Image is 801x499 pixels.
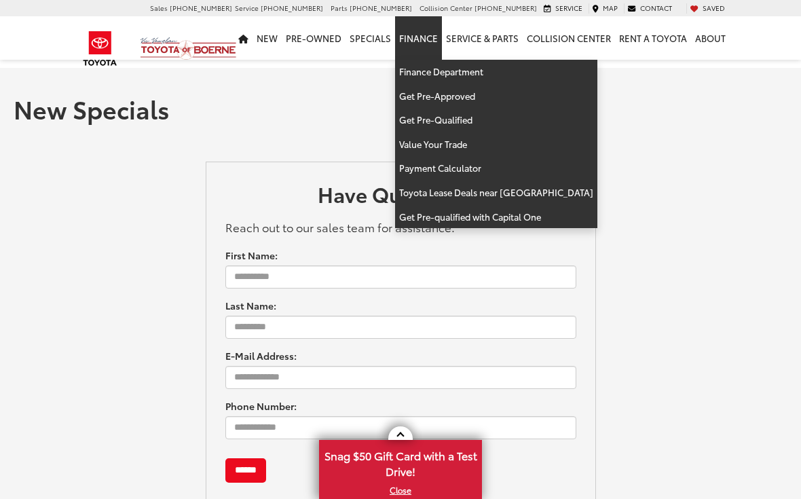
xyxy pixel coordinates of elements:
a: Service & Parts: Opens in a new tab [442,16,523,60]
a: Get Pre-Approved [395,84,597,109]
a: About [691,16,730,60]
a: Rent a Toyota [615,16,691,60]
h2: Have Questions? [225,183,576,212]
span: Parts [331,3,348,13]
span: [PHONE_NUMBER] [170,3,232,13]
p: Reach out to our sales team for assistance. [225,219,576,235]
span: Collision Center [420,3,472,13]
span: Service [555,3,582,13]
a: Service [540,3,586,13]
a: Contact [624,3,675,13]
label: E-Mail Address: [225,349,297,363]
a: New [253,16,282,60]
span: Sales [150,3,168,13]
span: [PHONE_NUMBER] [350,3,412,13]
a: Collision Center [523,16,615,60]
span: Saved [703,3,725,13]
a: Specials [346,16,395,60]
label: First Name: [225,248,278,262]
span: Service [235,3,259,13]
a: Toyota Lease Deals near [GEOGRAPHIC_DATA] [395,181,597,205]
span: [PHONE_NUMBER] [474,3,537,13]
label: Last Name: [225,299,276,312]
span: Contact [640,3,672,13]
img: Vic Vaughan Toyota of Boerne [140,37,237,60]
label: Phone Number: [225,399,297,413]
a: Payment Calculator [395,156,597,181]
img: Toyota [75,26,126,71]
a: Get Pre-qualified with Capital One [395,205,597,229]
a: Map [589,3,621,13]
a: Get Pre-Qualified [395,108,597,132]
a: Finance Department [395,60,597,84]
span: [PHONE_NUMBER] [261,3,323,13]
a: Value Your Trade [395,132,597,157]
a: Home [234,16,253,60]
a: Finance [395,16,442,60]
a: My Saved Vehicles [686,3,728,13]
span: Snag $50 Gift Card with a Test Drive! [320,441,481,483]
h1: New Specials [14,95,787,122]
span: Map [603,3,618,13]
a: Pre-Owned [282,16,346,60]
